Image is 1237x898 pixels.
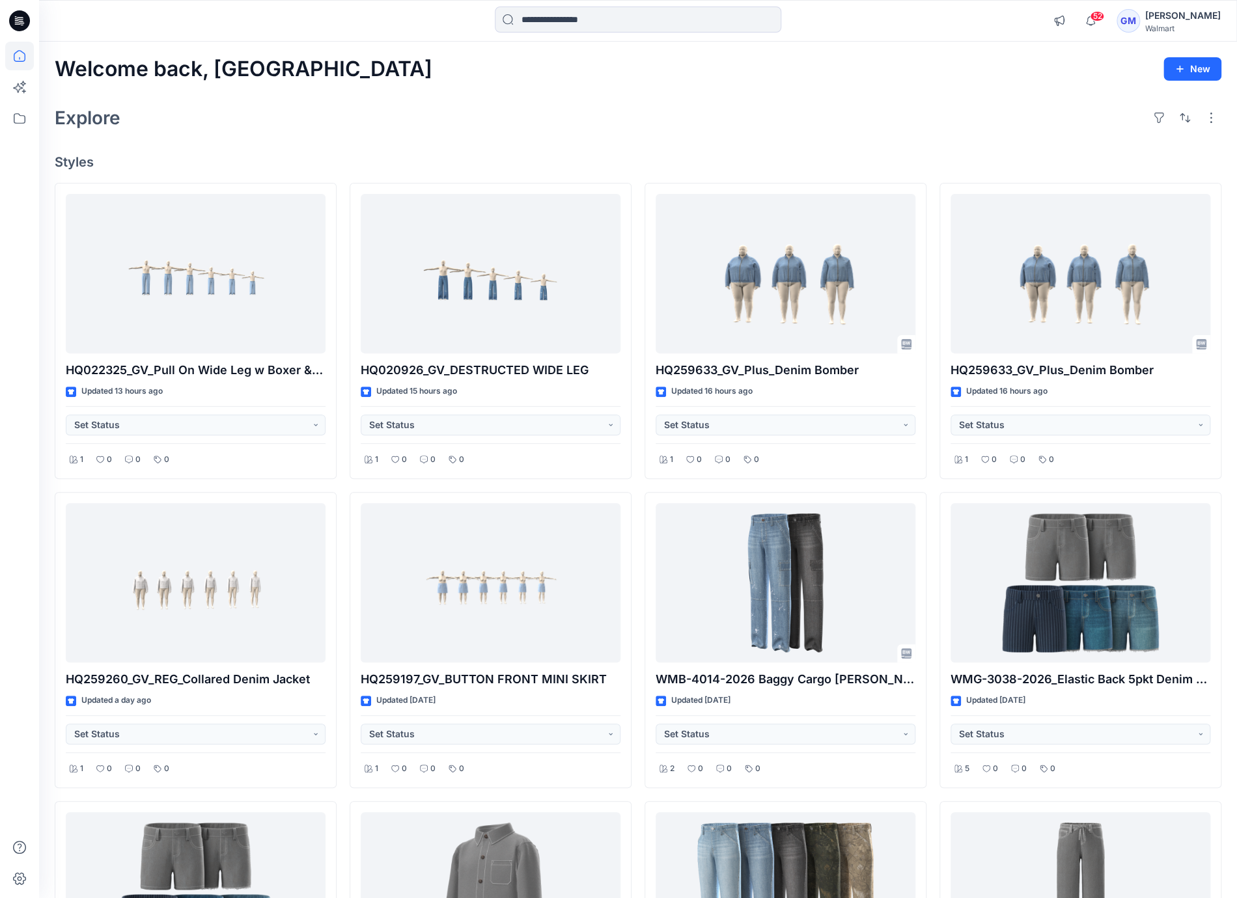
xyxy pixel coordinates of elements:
[375,453,378,467] p: 1
[107,762,112,776] p: 0
[402,762,407,776] p: 0
[430,762,436,776] p: 0
[135,453,141,467] p: 0
[361,194,620,354] a: HQ020926_GV_DESTRUCTED WIDE LEG
[670,453,673,467] p: 1
[1020,453,1025,467] p: 0
[951,503,1210,663] a: WMG-3038-2026_Elastic Back 5pkt Denim Shorts 3 Inseam - Cost Opt
[670,762,674,776] p: 2
[727,762,732,776] p: 0
[993,762,998,776] p: 0
[725,453,730,467] p: 0
[81,694,151,707] p: Updated a day ago
[459,453,464,467] p: 0
[1145,23,1221,33] div: Walmart
[164,762,169,776] p: 0
[361,361,620,379] p: HQ020926_GV_DESTRUCTED WIDE LEG
[135,762,141,776] p: 0
[430,453,436,467] p: 0
[966,385,1048,398] p: Updated 16 hours ago
[66,361,326,379] p: HQ022325_GV_Pull On Wide Leg w Boxer & Side Stripe
[55,107,120,128] h2: Explore
[951,361,1210,379] p: HQ259633_GV_Plus_Denim Bomber
[656,194,915,354] a: HQ259633_GV_Plus_Denim Bomber
[376,694,436,707] p: Updated [DATE]
[55,57,432,81] h2: Welcome back, [GEOGRAPHIC_DATA]
[80,453,83,467] p: 1
[992,453,997,467] p: 0
[697,453,702,467] p: 0
[1022,762,1027,776] p: 0
[951,670,1210,688] p: WMG-3038-2026_Elastic Back 5pkt Denim Shorts 3 Inseam - Cost Opt
[698,762,703,776] p: 0
[1090,11,1104,21] span: 52
[361,670,620,688] p: HQ259197_GV_BUTTON FRONT MINI SKIRT
[402,453,407,467] p: 0
[656,503,915,663] a: WMB-4014-2026 Baggy Cargo Jean
[164,453,169,467] p: 0
[66,670,326,688] p: HQ259260_GV_REG_Collared Denim Jacket
[754,453,759,467] p: 0
[671,385,753,398] p: Updated 16 hours ago
[66,194,326,354] a: HQ022325_GV_Pull On Wide Leg w Boxer & Side Stripe
[966,694,1025,707] p: Updated [DATE]
[107,453,112,467] p: 0
[1163,57,1221,81] button: New
[965,453,968,467] p: 1
[66,503,326,663] a: HQ259260_GV_REG_Collared Denim Jacket
[965,762,969,776] p: 5
[951,194,1210,354] a: HQ259633_GV_Plus_Denim Bomber
[459,762,464,776] p: 0
[80,762,83,776] p: 1
[656,361,915,379] p: HQ259633_GV_Plus_Denim Bomber
[81,385,163,398] p: Updated 13 hours ago
[1050,762,1055,776] p: 0
[375,762,378,776] p: 1
[1117,9,1140,33] div: GM
[1049,453,1054,467] p: 0
[376,385,457,398] p: Updated 15 hours ago
[361,503,620,663] a: HQ259197_GV_BUTTON FRONT MINI SKIRT
[1145,8,1221,23] div: [PERSON_NAME]
[656,670,915,688] p: WMB-4014-2026 Baggy Cargo [PERSON_NAME]
[755,762,760,776] p: 0
[671,694,730,707] p: Updated [DATE]
[55,154,1221,170] h4: Styles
